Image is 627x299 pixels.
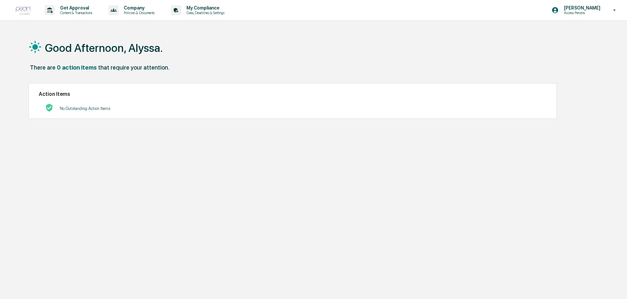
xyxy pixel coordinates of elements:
div: 0 action items [57,64,97,71]
p: Company [119,5,158,11]
img: No Actions logo [45,104,53,112]
div: There are [30,64,55,71]
p: Get Approval [55,5,96,11]
p: Content & Transactions [55,11,96,15]
p: No Outstanding Action Items [60,106,110,111]
p: Access Persons [559,11,604,15]
img: logo [16,6,32,15]
h1: Good Afternoon, Alyssa. [45,41,163,54]
p: Data, Deadlines & Settings [181,11,228,15]
p: My Compliance [181,5,228,11]
p: Policies & Documents [119,11,158,15]
h2: Action Items [39,91,547,97]
p: [PERSON_NAME] [559,5,604,11]
div: that require your attention. [98,64,169,71]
